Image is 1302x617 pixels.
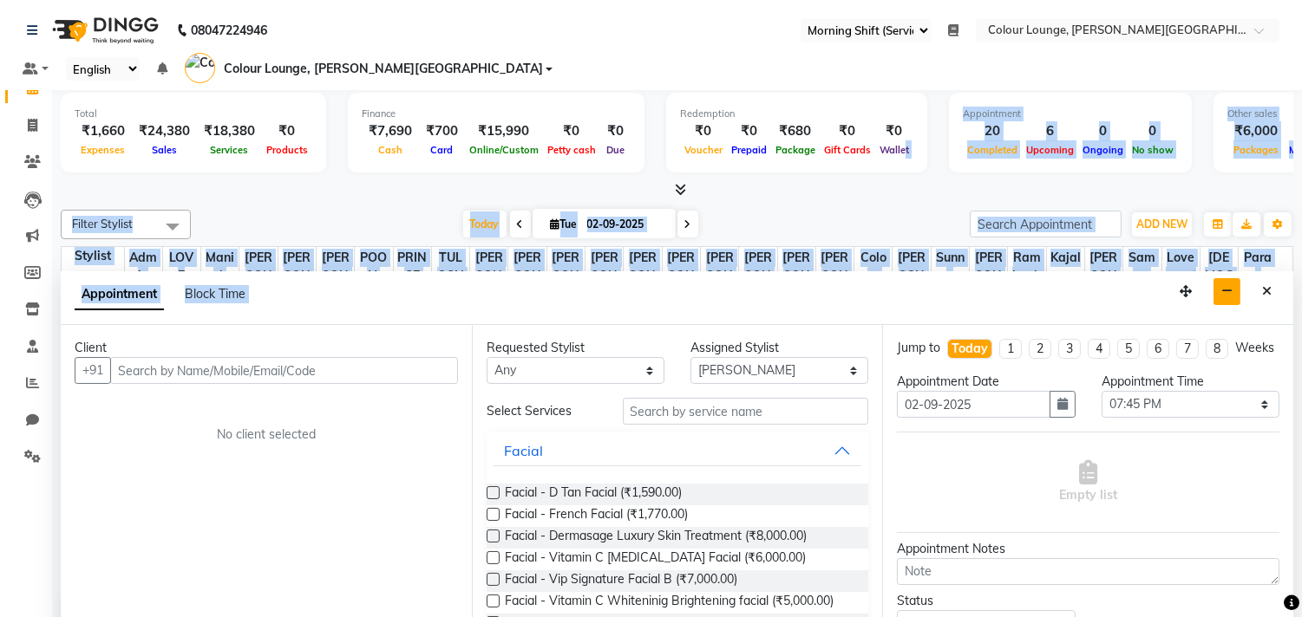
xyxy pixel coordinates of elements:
div: 6 [1022,121,1078,141]
div: ₹0 [262,121,312,141]
span: [PERSON_NAME] [970,247,1007,323]
li: 4 [1088,339,1110,359]
span: POOJA [355,247,392,287]
li: 7 [1176,339,1199,359]
span: Sales [147,144,181,156]
li: 1 [999,339,1022,359]
span: Facial - Vitamin C Whiteninig Brightening facial (₹5,000.00) [505,592,834,614]
div: ₹0 [875,121,913,141]
div: Appointment [963,107,1178,121]
span: Expenses [77,144,130,156]
span: [PERSON_NAME] [624,247,661,323]
b: 08047224946 [191,6,267,55]
div: Finance [362,107,631,121]
div: ₹24,380 [132,121,197,141]
div: 0 [1128,121,1178,141]
span: Packages [1229,144,1283,156]
button: Close [1254,278,1279,305]
span: Lovepreet [1162,247,1200,287]
div: Total [75,107,312,121]
span: Sunny [932,247,969,287]
li: 3 [1058,339,1081,359]
span: Admin [125,247,162,287]
span: Voucher [680,144,727,156]
li: 6 [1147,339,1169,359]
div: Assigned Stylist [690,339,868,357]
button: +91 [75,357,111,384]
span: [PERSON_NAME] [586,247,623,323]
span: Kajal [1047,247,1084,269]
div: ₹0 [543,121,600,141]
span: Gift Cards [820,144,875,156]
span: No show [1128,144,1178,156]
div: Appointment Date [897,373,1075,391]
span: [PERSON_NAME] [893,247,930,323]
span: [PERSON_NAME] [547,247,585,323]
div: Select Services [474,402,610,420]
div: Client [75,339,458,357]
span: Block Time [185,286,245,302]
div: ₹1,660 [75,121,132,141]
img: Colour Lounge, Lawrence Road [185,53,215,83]
span: Cash [374,144,407,156]
span: Empty list [1059,460,1117,504]
span: TULOSH [PERSON_NAME] [432,247,469,360]
div: ₹6,000 [1227,121,1285,141]
span: [PERSON_NAME] [701,247,738,323]
div: Redemption [680,107,913,121]
div: Facial [504,440,543,461]
span: Filter Stylist [72,217,133,231]
span: Colour Lounge, [PERSON_NAME][GEOGRAPHIC_DATA] [224,60,543,78]
button: Facial [494,435,862,466]
span: Ongoing [1078,144,1128,156]
span: [PERSON_NAME] [278,247,316,323]
div: ₹18,380 [197,121,262,141]
div: ₹0 [727,121,771,141]
span: Upcoming [1022,144,1078,156]
input: 2025-09-02 [582,211,669,237]
div: ₹0 [820,121,875,141]
div: ₹0 [600,121,631,141]
span: [DEMOGRAPHIC_DATA] [1201,247,1238,360]
span: Appointment [75,279,164,310]
span: Wallet [875,144,913,156]
div: Requested Stylist [487,339,664,357]
span: Package [771,144,820,156]
span: LOVE [163,247,200,287]
span: [PERSON_NAME] [470,247,507,323]
input: Search by Name/Mobile/Email/Code [110,357,458,384]
div: Jump to [897,339,940,357]
input: Search by service name [623,398,869,425]
div: ₹7,690 [362,121,419,141]
span: [PERSON_NAME] [778,247,815,323]
span: Facial - D Tan Facial (₹1,590.00) [505,484,682,505]
div: No client selected [116,425,416,444]
span: [PERSON_NAME] [1085,247,1122,323]
span: Products [262,144,312,156]
span: Facial - Vip Signature Facial B (₹7,000.00) [505,570,737,592]
div: ₹0 [680,121,727,141]
span: Paras [1239,247,1277,287]
button: ADD NEW [1132,212,1192,237]
div: ₹15,990 [465,121,543,141]
span: [PERSON_NAME] [317,247,354,323]
span: Tue [546,218,582,231]
span: Completed [963,144,1022,156]
span: Manish [201,247,239,287]
input: Search Appointment [970,211,1122,237]
div: Appointment Time [1102,373,1279,391]
div: 20 [963,121,1022,141]
span: Prepaid [727,144,771,156]
span: ADD NEW [1136,218,1188,231]
span: Facial - Vitamin C [MEDICAL_DATA] Facial (₹6,000.00) [505,549,806,570]
span: [PERSON_NAME] [816,247,854,323]
li: 2 [1029,339,1051,359]
span: [PERSON_NAME] [663,247,700,323]
span: Online/Custom [465,144,543,156]
img: logo [44,6,163,55]
div: Weeks [1235,339,1274,357]
span: Colour Lounge, [PERSON_NAME][GEOGRAPHIC_DATA] [854,247,892,487]
span: Facial - Dermasage Luxury Skin Treatment (₹8,000.00) [505,527,807,549]
span: Rambachan [1008,247,1045,305]
div: 0 [1078,121,1128,141]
